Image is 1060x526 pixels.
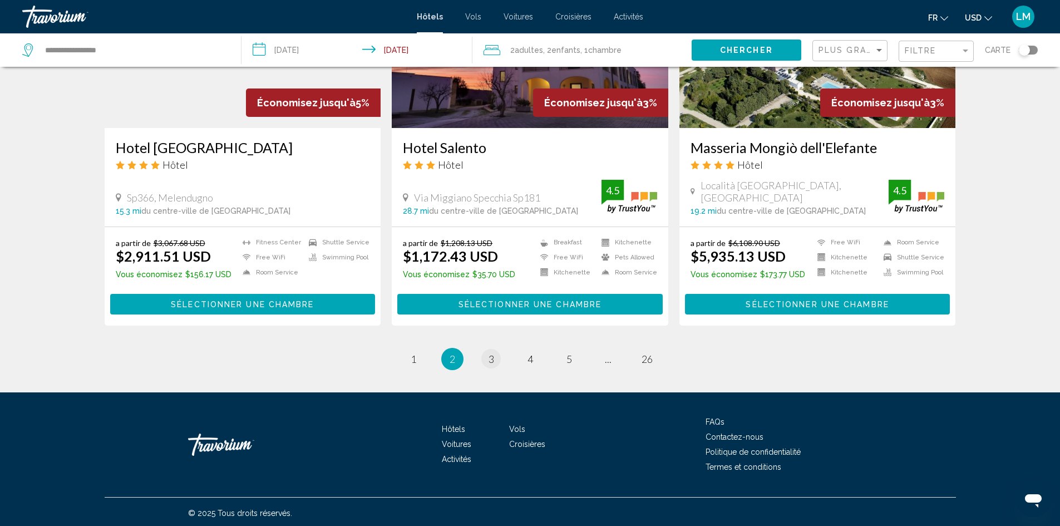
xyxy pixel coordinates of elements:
[819,46,951,55] span: Plus grandes économies
[429,207,578,215] span: du centre-ville de [GEOGRAPHIC_DATA]
[889,184,911,197] div: 4.5
[691,270,757,279] span: Vous économisez
[746,300,889,309] span: Sélectionner une chambre
[533,89,668,117] div: 3%
[110,297,376,309] a: Sélectionner une chambre
[22,6,406,28] a: Travorium
[442,455,471,464] a: Activités
[706,448,801,456] a: Politique de confidentialité
[110,294,376,314] button: Sélectionner une chambre
[162,159,188,171] span: Hôtel
[509,440,545,449] a: Croisières
[1016,11,1031,22] span: LM
[237,253,303,262] li: Free WiFi
[535,238,596,248] li: Breakfast
[905,46,936,55] span: Filtre
[691,139,945,156] a: Masseria Mongiò dell'Elefante
[116,238,151,248] span: a partir de
[403,270,515,279] p: $35.70 USD
[566,353,572,365] span: 5
[588,46,622,55] span: Chambre
[685,297,950,309] a: Sélectionner une chambre
[535,253,596,262] li: Free WiFi
[116,270,231,279] p: $156.17 USD
[257,97,356,109] span: Économisez jusqu'à
[602,184,624,197] div: 4.5
[692,40,801,60] button: Chercher
[965,13,982,22] span: USD
[555,12,591,21] span: Croisières
[720,46,773,55] span: Chercher
[551,46,580,55] span: Enfants
[889,180,944,213] img: trustyou-badge.svg
[237,268,303,277] li: Room Service
[728,238,780,248] del: $6,108.90 USD
[812,268,878,277] li: Kitchenette
[819,46,884,56] mat-select: Sort by
[441,238,492,248] del: $1,208.13 USD
[116,270,183,279] span: Vous économisez
[535,268,596,277] li: Kitchenette
[246,89,381,117] div: 5%
[438,159,464,171] span: Hôtel
[241,33,472,67] button: Check-in date: Jul 24, 2026 Check-out date: Jul 31, 2026
[642,353,653,365] span: 26
[878,253,944,262] li: Shuttle Service
[127,191,213,204] span: Sp366, Melendugno
[465,12,481,21] span: Vols
[442,440,471,449] span: Voitures
[141,207,290,215] span: du centre-ville de [GEOGRAPHIC_DATA]
[706,463,781,471] span: Termes et conditions
[878,238,944,248] li: Room Service
[515,46,543,55] span: Adultes
[116,207,141,215] span: 15.3 mi
[691,159,945,171] div: 4 star Hotel
[303,238,369,248] li: Shuttle Service
[509,425,525,434] a: Vols
[706,432,763,441] a: Contactez-nous
[614,12,643,21] span: Activités
[691,248,786,264] ins: $5,935.13 USD
[685,294,950,314] button: Sélectionner une chambre
[171,300,314,309] span: Sélectionner une chambre
[403,139,657,156] a: Hotel Salento
[116,248,211,264] ins: $2,911.51 USD
[706,417,724,426] a: FAQs
[831,97,930,109] span: Économisez jusqu'à
[417,12,443,21] a: Hôtels
[1009,5,1038,28] button: User Menu
[1010,45,1038,55] button: Toggle map
[188,428,299,461] a: Travorium
[411,353,416,365] span: 1
[596,238,657,248] li: Kitchenette
[812,253,878,262] li: Kitchenette
[504,12,533,21] a: Voitures
[691,207,717,215] span: 19.2 mi
[928,13,938,22] span: fr
[544,97,643,109] span: Économisez jusqu'à
[303,253,369,262] li: Swimming Pool
[403,270,470,279] span: Vous économisez
[458,300,602,309] span: Sélectionner une chambre
[397,294,663,314] button: Sélectionner une chambre
[403,238,438,248] span: a partir de
[472,33,692,67] button: Travelers: 2 adults, 2 children
[580,42,622,58] span: , 1
[543,42,580,58] span: , 2
[442,425,465,434] span: Hôtels
[105,348,956,370] ul: Pagination
[737,159,763,171] span: Hôtel
[928,9,948,26] button: Change language
[116,139,370,156] a: Hotel [GEOGRAPHIC_DATA]
[510,42,543,58] span: 2
[450,353,455,365] span: 2
[154,238,205,248] del: $3,067.68 USD
[397,297,663,309] a: Sélectionner une chambre
[605,353,612,365] span: ...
